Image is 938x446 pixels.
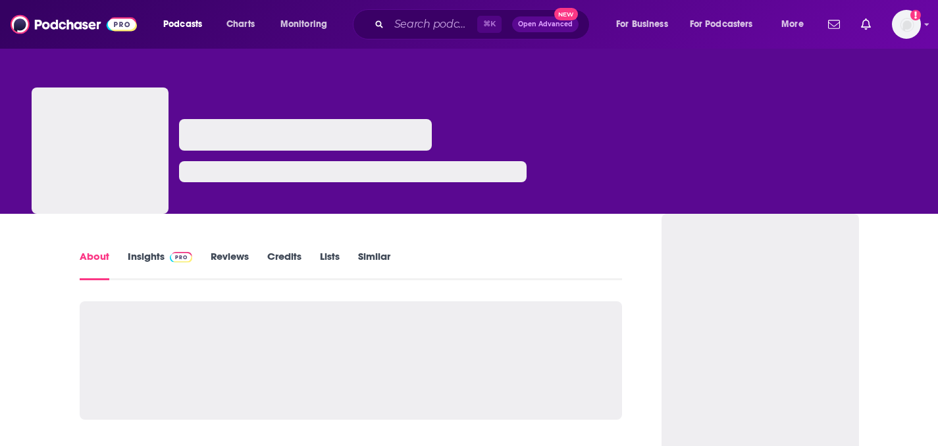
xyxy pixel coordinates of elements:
[910,10,921,20] svg: Add a profile image
[892,10,921,39] img: User Profile
[892,10,921,39] button: Show profile menu
[823,13,845,36] a: Show notifications dropdown
[11,12,137,37] img: Podchaser - Follow, Share and Rate Podcasts
[856,13,876,36] a: Show notifications dropdown
[477,16,502,33] span: ⌘ K
[128,250,193,280] a: InsightsPodchaser Pro
[163,15,202,34] span: Podcasts
[681,14,772,35] button: open menu
[690,15,753,34] span: For Podcasters
[271,14,344,35] button: open menu
[772,14,820,35] button: open menu
[267,250,301,280] a: Credits
[170,252,193,262] img: Podchaser Pro
[365,9,602,39] div: Search podcasts, credits, & more...
[616,15,668,34] span: For Business
[518,21,573,28] span: Open Advanced
[554,8,578,20] span: New
[781,15,804,34] span: More
[358,250,390,280] a: Similar
[892,10,921,39] span: Logged in as scottb4744
[211,250,249,280] a: Reviews
[80,250,109,280] a: About
[389,14,477,35] input: Search podcasts, credits, & more...
[226,15,255,34] span: Charts
[512,16,579,32] button: Open AdvancedNew
[154,14,219,35] button: open menu
[218,14,263,35] a: Charts
[607,14,685,35] button: open menu
[320,250,340,280] a: Lists
[280,15,327,34] span: Monitoring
